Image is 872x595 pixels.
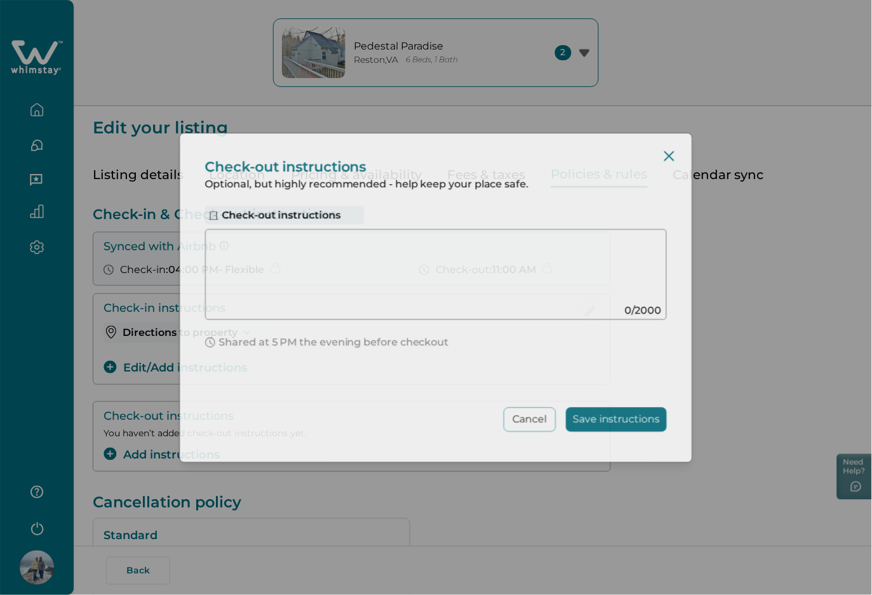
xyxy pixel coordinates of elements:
[659,146,680,166] button: Close
[566,407,667,432] button: Save instructions
[205,205,364,224] div: Check-out instructions
[205,178,667,190] p: Optional, but highly recommended - help keep your place safe.
[504,407,556,432] button: Cancel
[625,305,662,317] span: 0 / 2000
[205,159,667,176] p: Check-out instructions
[205,336,667,349] div: Shared at 5 PM the evening before checkout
